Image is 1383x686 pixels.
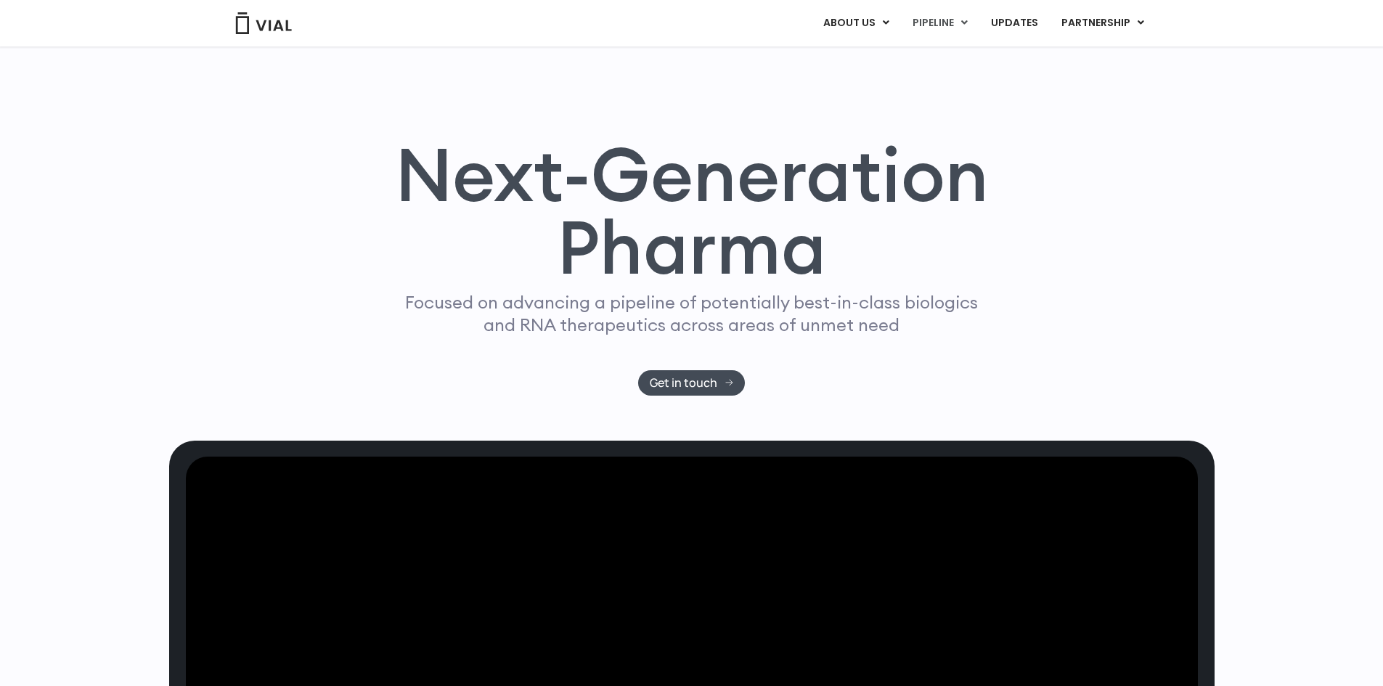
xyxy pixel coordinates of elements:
[901,11,979,36] a: PIPELINEMenu Toggle
[638,370,745,396] a: Get in touch
[378,138,1006,285] h1: Next-Generation Pharma
[399,291,984,336] p: Focused on advancing a pipeline of potentially best-in-class biologics and RNA therapeutics acros...
[1050,11,1156,36] a: PARTNERSHIPMenu Toggle
[234,12,293,34] img: Vial Logo
[650,377,717,388] span: Get in touch
[979,11,1049,36] a: UPDATES
[812,11,900,36] a: ABOUT USMenu Toggle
